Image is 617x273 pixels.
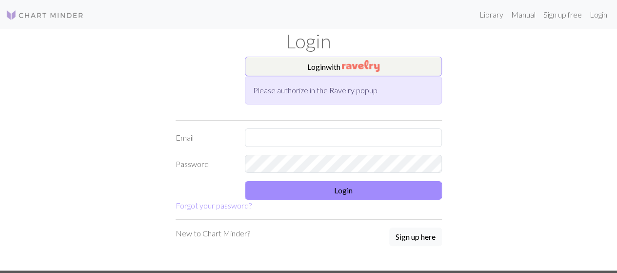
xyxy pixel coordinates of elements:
[476,5,507,24] a: Library
[176,228,250,239] p: New to Chart Minder?
[245,76,442,105] div: Please authorize in the Ravelry popup
[342,60,379,72] img: Ravelry
[170,155,239,173] label: Password
[170,128,239,147] label: Email
[31,29,587,53] h1: Login
[507,5,539,24] a: Manual
[245,181,442,200] button: Login
[586,5,611,24] a: Login
[6,9,84,21] img: Logo
[245,57,442,76] button: Loginwith
[539,5,586,24] a: Sign up free
[176,201,252,210] a: Forgot your password?
[389,228,442,247] a: Sign up here
[389,228,442,246] button: Sign up here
